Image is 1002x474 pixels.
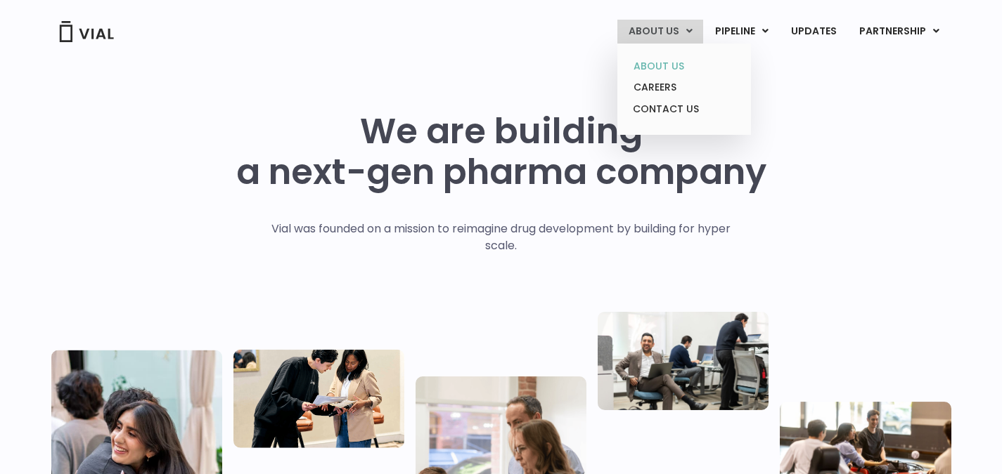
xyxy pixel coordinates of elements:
a: PARTNERSHIPMenu Toggle [848,20,951,44]
a: ABOUT US [622,55,745,77]
img: Two people looking at a paper talking. [233,349,404,447]
a: UPDATES [780,20,847,44]
h1: We are building a next-gen pharma company [236,111,766,192]
a: ABOUT USMenu Toggle [617,20,703,44]
img: Three people working in an office [598,312,769,410]
a: PIPELINEMenu Toggle [704,20,779,44]
p: Vial was founded on a mission to reimagine drug development by building for hyper scale. [257,220,745,254]
a: CAREERS [622,77,745,98]
a: CONTACT US [622,98,745,121]
img: Vial Logo [58,21,115,42]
